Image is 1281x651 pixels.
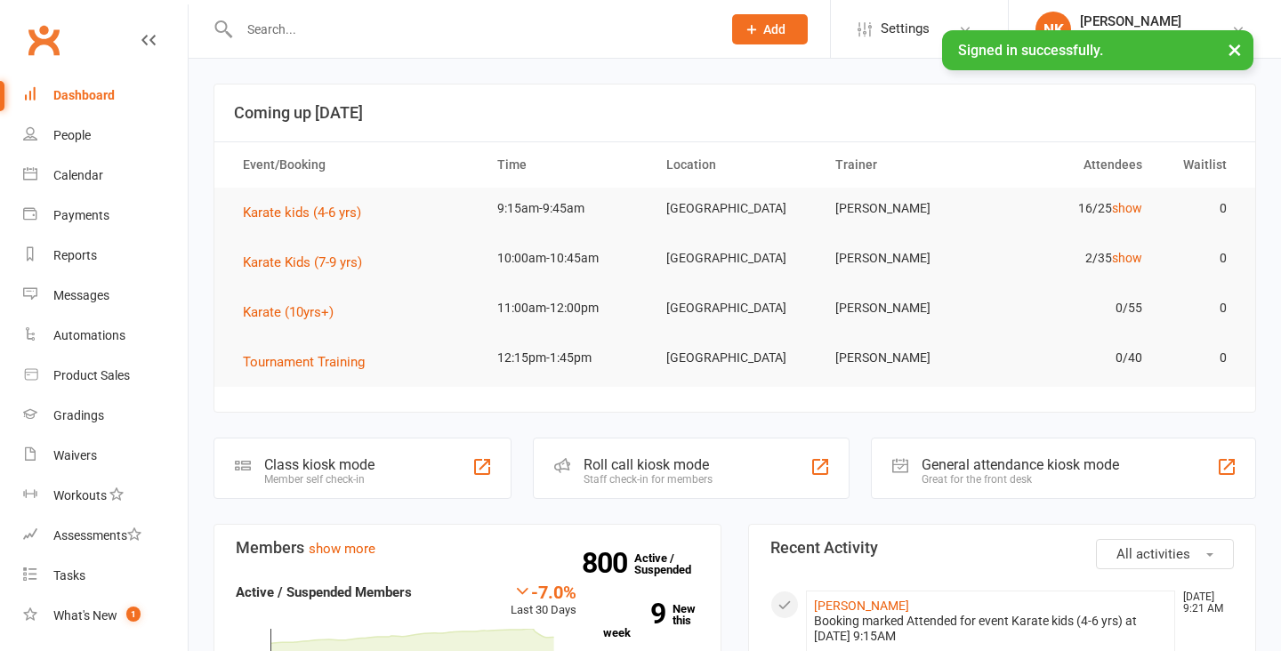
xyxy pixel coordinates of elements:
td: 0/40 [988,337,1157,379]
td: 10:00am-10:45am [481,237,650,279]
a: Waivers [23,436,188,476]
a: show more [309,541,375,557]
a: Payments [23,196,188,236]
strong: 9 [603,600,665,627]
a: show [1112,251,1142,265]
input: Search... [234,17,709,42]
a: Workouts [23,476,188,516]
span: Settings [881,9,930,49]
h3: Coming up [DATE] [234,104,1236,122]
a: Reports [23,236,188,276]
div: [PERSON_NAME] [1080,13,1231,29]
td: 16/25 [988,188,1157,229]
td: 0 [1158,337,1243,379]
div: Waivers [53,448,97,462]
a: Assessments [23,516,188,556]
td: [PERSON_NAME] [819,287,988,329]
div: Gradings [53,408,104,422]
div: People [53,128,91,142]
td: [PERSON_NAME] [819,188,988,229]
button: Karate Kids (7-9 yrs) [243,252,375,273]
th: Waitlist [1158,142,1243,188]
a: Gradings [23,396,188,436]
td: 0 [1158,287,1243,329]
span: Karate kids (4-6 yrs) [243,205,361,221]
div: Class kiosk mode [264,456,375,473]
th: Time [481,142,650,188]
td: [GEOGRAPHIC_DATA] [650,237,819,279]
div: Product Sales [53,368,130,382]
a: 9New this week [603,603,699,639]
button: Tournament Training [243,351,377,373]
strong: 800 [582,550,634,576]
td: 11:00am-12:00pm [481,287,650,329]
span: Add [763,22,786,36]
h3: Recent Activity [770,539,1234,557]
a: Tasks [23,556,188,596]
button: Karate (10yrs+) [243,301,346,323]
div: NK [1035,12,1071,47]
button: × [1219,30,1251,68]
div: Booking marked Attended for event Karate kids (4-6 yrs) at [DATE] 9:15AM [814,614,1167,644]
td: [PERSON_NAME] [819,237,988,279]
div: General attendance kiosk mode [922,456,1119,473]
span: All activities [1116,546,1190,562]
a: [PERSON_NAME] [814,599,909,613]
a: Dashboard [23,76,188,116]
div: Reports [53,248,97,262]
td: 0/55 [988,287,1157,329]
time: [DATE] 9:21 AM [1174,591,1233,615]
a: Calendar [23,156,188,196]
th: Trainer [819,142,988,188]
span: 1 [126,607,141,622]
button: Add [732,14,808,44]
button: All activities [1096,539,1234,569]
span: Karate (10yrs+) [243,304,334,320]
strong: Active / Suspended Members [236,584,412,600]
td: [GEOGRAPHIC_DATA] [650,188,819,229]
a: Automations [23,316,188,356]
div: Great for the front desk [922,473,1119,486]
a: People [23,116,188,156]
a: 800Active / Suspended [634,539,713,589]
div: Tasks [53,568,85,583]
a: Product Sales [23,356,188,396]
div: Member self check-in [264,473,375,486]
td: [GEOGRAPHIC_DATA] [650,287,819,329]
span: Signed in successfully. [958,42,1103,59]
td: 0 [1158,237,1243,279]
div: Dashboard [53,88,115,102]
div: -7.0% [511,582,576,601]
td: [PERSON_NAME] [819,337,988,379]
div: Payments [53,208,109,222]
div: Calendar [53,168,103,182]
a: show [1112,201,1142,215]
a: Clubworx [21,18,66,62]
a: Messages [23,276,188,316]
th: Event/Booking [227,142,481,188]
td: 2/35 [988,237,1157,279]
div: Staff check-in for members [584,473,713,486]
div: What's New [53,608,117,623]
div: Assessments [53,528,141,542]
button: Karate kids (4-6 yrs) [243,202,374,223]
div: Workouts [53,488,107,502]
td: 9:15am-9:45am [481,188,650,229]
h3: Members [236,539,699,557]
span: Tournament Training [243,354,365,370]
a: What's New1 [23,596,188,636]
div: Last 30 Days [511,582,576,620]
div: Roll call kiosk mode [584,456,713,473]
td: 12:15pm-1:45pm [481,337,650,379]
th: Attendees [988,142,1157,188]
td: 0 [1158,188,1243,229]
div: Messages [53,288,109,302]
div: Automations [53,328,125,342]
div: Goshukan Karate Academy [1080,29,1231,45]
span: Karate Kids (7-9 yrs) [243,254,362,270]
th: Location [650,142,819,188]
td: [GEOGRAPHIC_DATA] [650,337,819,379]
